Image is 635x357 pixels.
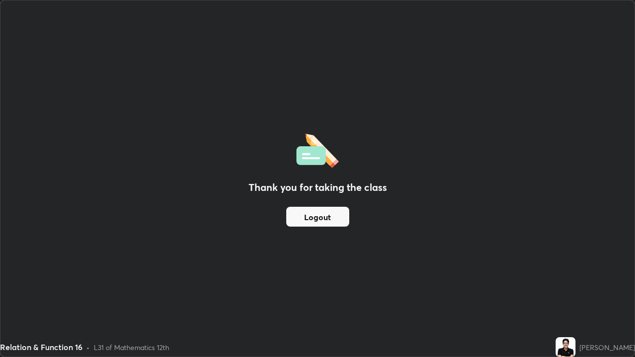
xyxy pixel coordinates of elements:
div: [PERSON_NAME] [579,342,635,353]
h2: Thank you for taking the class [249,180,387,195]
img: 6d797e2ea09447509fc7688242447a06.jpg [556,337,575,357]
button: Logout [286,207,349,227]
div: • [86,342,90,353]
div: L31 of Mathematics 12th [94,342,169,353]
img: offlineFeedback.1438e8b3.svg [296,130,339,168]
